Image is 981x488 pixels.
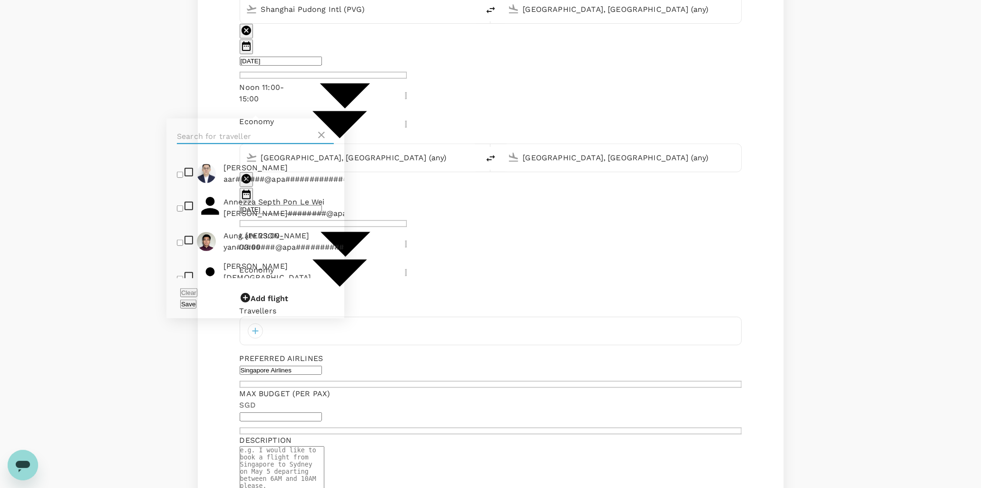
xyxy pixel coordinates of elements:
[240,116,274,127] div: Economy
[223,242,378,253] p: yan########@apa#################
[473,8,475,10] button: Open
[180,288,197,297] button: Clear
[177,129,316,144] input: Search for traveller
[240,388,742,400] div: Max Budget (per pax)
[223,261,378,283] span: [PERSON_NAME] [DEMOGRAPHIC_DATA]
[240,353,742,364] div: Preferred Airlines
[240,24,253,39] button: delete
[240,305,742,317] div: Travellers
[479,147,502,170] button: delete
[261,2,459,17] input: Depart from
[8,450,38,480] iframe: Button to launch messaging window
[240,400,742,411] p: SGD
[197,164,216,183] img: AT
[523,150,721,165] input: Going to
[473,156,475,158] button: Open
[240,39,253,54] button: Choose date, selected date is Sep 11, 2025
[240,57,322,66] input: Travel date
[223,196,429,207] span: Annezza Septh Pon Le Wei
[223,174,368,185] p: aar######@apa#################
[223,207,429,219] p: [PERSON_NAME]########@apa#################
[223,162,368,174] span: [PERSON_NAME]
[223,230,378,242] span: Aung [PERSON_NAME]
[261,150,459,165] input: Depart from
[523,2,721,17] input: Going to
[197,232,216,251] img: AY
[735,8,737,10] button: Open
[735,156,737,158] button: Open
[240,82,285,105] div: Noon 11:00-15:00
[240,436,292,445] span: Description
[180,300,196,309] button: Save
